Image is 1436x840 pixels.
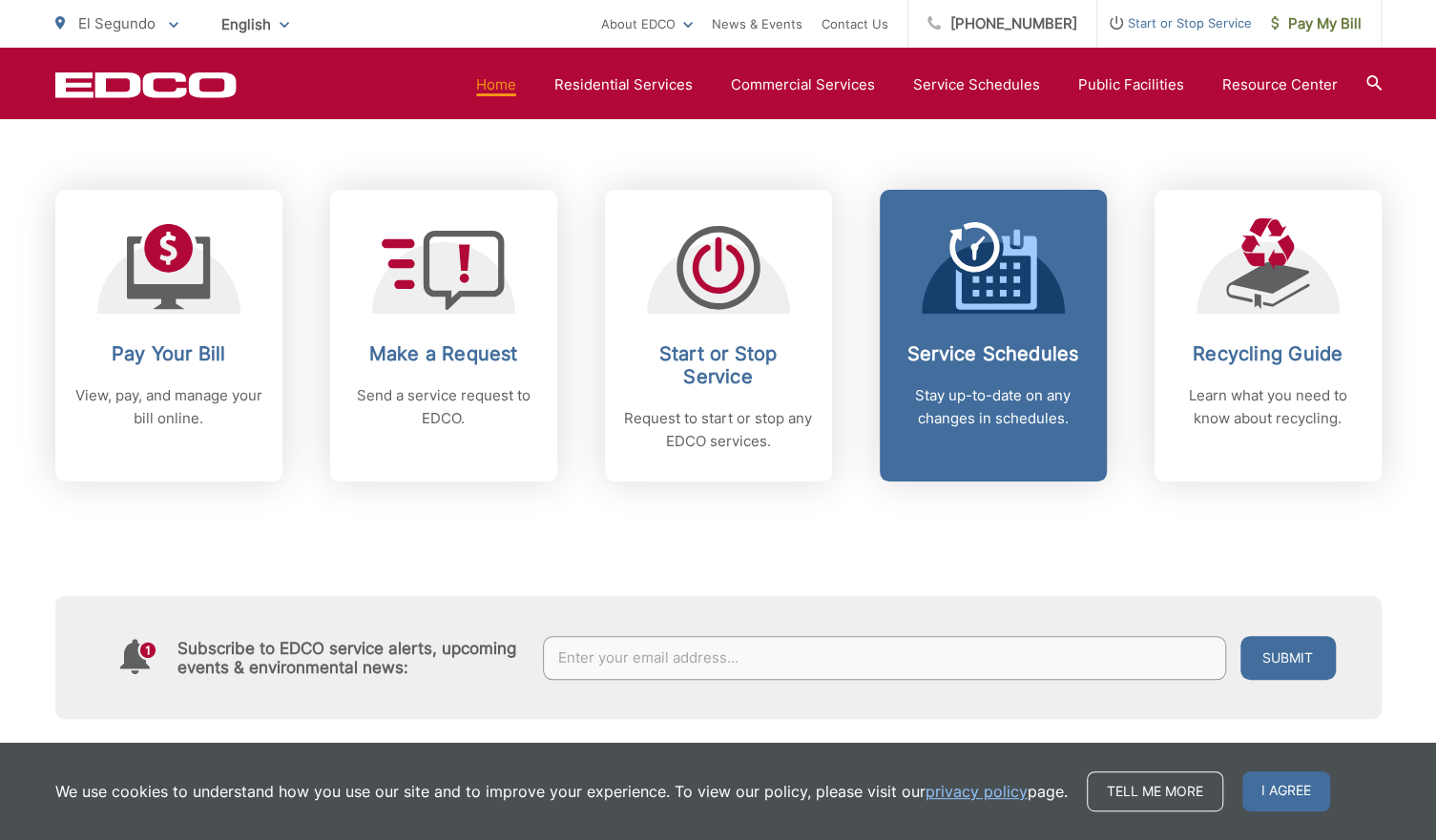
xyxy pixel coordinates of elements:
a: Service Schedules Stay up-to-date on any changes in schedules. [880,190,1107,481]
a: About EDCO [601,12,693,35]
h2: Start or Stop Service [624,342,813,388]
h2: Pay Your Bill [74,342,263,365]
h2: Service Schedules [899,342,1088,365]
a: Tell me more [1087,771,1223,811]
a: privacy policy [926,780,1028,803]
a: Commercial Services [731,73,875,96]
input: Enter your email address... [543,636,1226,680]
a: Make a Request Send a service request to EDCO. [330,190,557,481]
p: Request to start or stop any EDCO services. [624,407,813,453]
a: Service Schedules [913,73,1040,96]
a: Recycling Guide Learn what you need to know about recycling. [1155,190,1382,481]
p: Stay up-to-date on any changes in schedules. [899,384,1088,430]
a: Pay Your Bill View, pay, and manage your bill online. [55,190,282,481]
a: Home [476,73,516,96]
span: I agree [1242,771,1330,811]
a: Contact Us [822,12,888,35]
span: El Segundo [78,14,156,32]
button: Submit [1240,636,1336,680]
h2: Recycling Guide [1174,342,1363,365]
a: Residential Services [554,73,693,96]
a: News & Events [712,12,802,35]
p: Learn what you need to know about recycling. [1174,384,1363,430]
p: We use cookies to understand how you use our site and to improve your experience. To view our pol... [55,780,1068,803]
p: Send a service request to EDCO. [349,384,538,430]
span: Pay My Bill [1271,12,1362,35]
h4: Subscribe to EDCO service alerts, upcoming events & environmental news: [177,639,525,677]
p: View, pay, and manage your bill online. [74,384,263,430]
a: Public Facilities [1078,73,1184,96]
a: EDCD logo. Return to the homepage. [55,72,237,98]
a: Resource Center [1222,73,1338,96]
h2: Make a Request [349,342,538,365]
span: English [207,8,303,41]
